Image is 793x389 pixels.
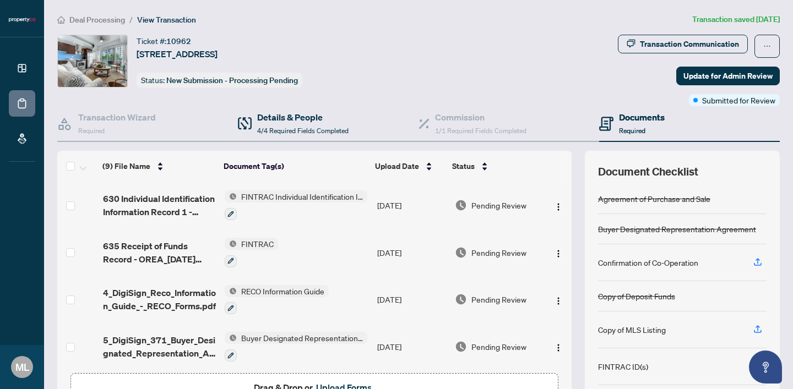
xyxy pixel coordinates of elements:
[550,291,567,308] button: Logo
[225,285,237,297] img: Status Icon
[257,127,349,135] span: 4/4 Required Fields Completed
[137,73,302,87] div: Status:
[166,75,298,85] span: New Submission - Processing Pending
[103,286,216,313] span: 4_DigiSign_Reco_Information_Guide_-_RECO_Forms.pdf
[15,359,29,375] span: ML
[103,333,216,360] span: 5_DigiSign_371_Buyer_Designated_Representation_Agreement_-_OREA.pdf
[619,127,645,135] span: Required
[435,111,526,124] h4: Commission
[225,238,237,250] img: Status Icon
[237,332,367,344] span: Buyer Designated Representation Agreement
[598,223,756,235] div: Buyer Designated Representation Agreement
[57,16,65,24] span: home
[554,202,563,211] img: Logo
[69,15,125,25] span: Deal Processing
[373,276,450,324] td: [DATE]
[598,324,666,336] div: Copy of MLS Listing
[640,35,739,53] div: Transaction Communication
[373,323,450,370] td: [DATE]
[455,341,467,353] img: Document Status
[373,229,450,276] td: [DATE]
[373,182,450,229] td: [DATE]
[455,199,467,211] img: Document Status
[749,350,782,383] button: Open asap
[257,111,349,124] h4: Details & People
[102,160,150,172] span: (9) File Name
[137,35,191,47] div: Ticket #:
[129,13,133,26] li: /
[683,67,773,85] span: Update for Admin Review
[219,151,371,182] th: Document Tag(s)
[137,47,218,61] span: [STREET_ADDRESS]
[58,35,127,87] img: IMG-W12390234_1.jpg
[448,151,541,182] th: Status
[598,256,698,269] div: Confirmation of Co-Operation
[225,285,329,315] button: Status IconRECO Information Guide
[550,196,567,214] button: Logo
[455,293,467,305] img: Document Status
[550,338,567,355] button: Logo
[618,35,748,53] button: Transaction Communication
[103,239,216,266] span: 635 Receipt of Funds Record - OREA_[DATE] 00_09_04.pdf
[225,190,367,220] button: Status IconFINTRAC Individual Identification Information Record
[103,192,216,218] span: 630 Individual Identification Information Record 1 - OREA_[DATE] 00_04_07.pdf
[78,127,105,135] span: Required
[471,293,526,305] span: Pending Review
[550,244,567,261] button: Logo
[166,36,191,46] span: 10962
[435,127,526,135] span: 1/1 Required Fields Completed
[225,332,367,361] button: Status IconBuyer Designated Representation Agreement
[225,238,278,267] button: Status IconFINTRAC
[692,13,780,26] article: Transaction saved [DATE]
[554,343,563,352] img: Logo
[598,164,698,179] span: Document Checklist
[598,360,648,372] div: FINTRAC ID(s)
[225,332,237,344] img: Status Icon
[598,193,710,205] div: Agreement of Purchase and Sale
[598,290,675,302] div: Copy of Deposit Funds
[554,297,563,305] img: Logo
[137,15,196,25] span: View Transaction
[471,246,526,259] span: Pending Review
[225,190,237,202] img: Status Icon
[371,151,448,182] th: Upload Date
[619,111,665,124] h4: Documents
[471,341,526,353] span: Pending Review
[763,42,771,50] span: ellipsis
[452,160,475,172] span: Status
[9,17,35,23] img: logo
[375,160,419,172] span: Upload Date
[98,151,219,182] th: (9) File Name
[455,246,467,259] img: Document Status
[676,67,780,85] button: Update for Admin Review
[237,285,329,297] span: RECO Information Guide
[702,94,775,106] span: Submitted for Review
[78,111,156,124] h4: Transaction Wizard
[237,190,367,202] span: FINTRAC Individual Identification Information Record
[237,238,278,250] span: FINTRAC
[471,199,526,211] span: Pending Review
[554,249,563,258] img: Logo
